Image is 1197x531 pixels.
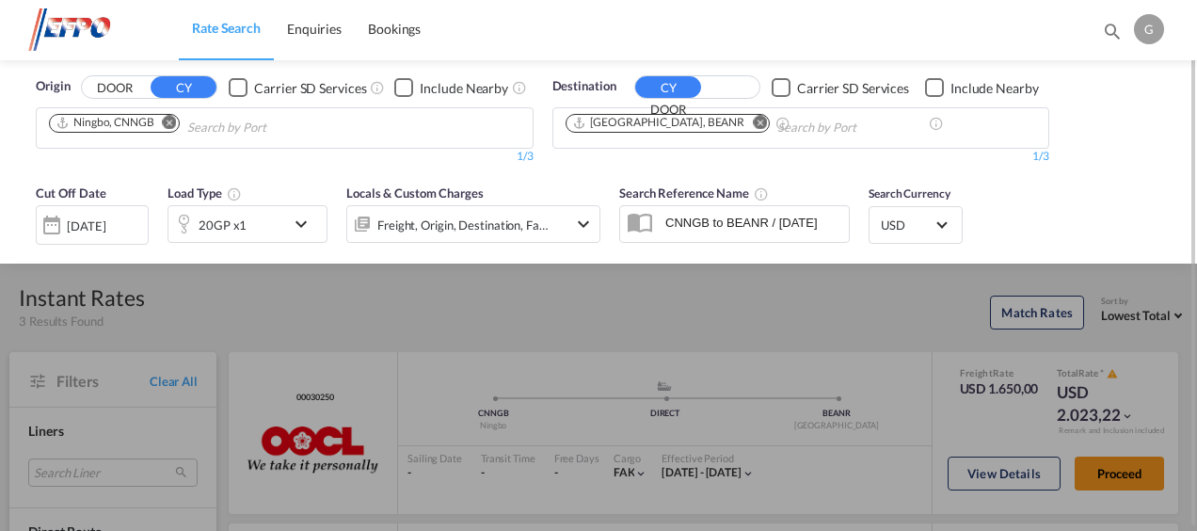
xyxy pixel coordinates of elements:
[227,186,242,201] md-icon: icon-information-outline
[754,186,769,201] md-icon: Your search will be saved by the below given name
[572,213,595,235] md-icon: icon-chevron-down
[346,185,484,201] span: Locals & Custom Charges
[199,212,247,238] div: 20GP x1
[563,108,965,143] md-chips-wrap: Chips container. Use arrow keys to select chips.
[56,115,154,131] div: Ningbo, CNNGB
[777,113,956,143] input: Search by Port
[925,77,1039,97] md-checkbox: Checkbox No Ink
[797,79,909,98] div: Carrier SD Services
[36,243,50,268] md-datepicker: Select
[151,115,179,134] button: Remove
[377,212,549,238] div: Freight Origin Destination Factory Stuffing
[1134,14,1164,44] div: G
[46,108,374,143] md-chips-wrap: Chips container. Use arrow keys to select chips.
[370,80,385,95] md-icon: Unchecked: Search for CY (Container Yard) services for all selected carriers.Checked : Search for...
[229,77,366,97] md-checkbox: Checkbox No Ink
[619,185,769,201] span: Search Reference Name
[192,20,261,36] span: Rate Search
[879,211,952,238] md-select: Select Currency: $ USDUnited States Dollar
[1102,21,1123,41] md-icon: icon-magnify
[168,205,327,243] div: 20GP x1icon-chevron-down
[772,77,909,97] md-checkbox: Checkbox No Ink
[572,115,745,131] div: Antwerp, BEANR
[741,115,769,134] button: Remove
[67,217,105,234] div: [DATE]
[1102,21,1123,49] div: icon-magnify
[368,21,421,37] span: Bookings
[635,98,701,120] button: DOOR
[572,115,749,131] div: Press delete to remove this chip.
[552,149,1050,165] div: 1/3
[168,185,242,201] span: Load Type
[512,80,527,95] md-icon: Unchecked: Ignores neighbouring ports when fetching rates.Checked : Includes neighbouring ports w...
[881,217,934,233] span: USD
[28,8,155,51] img: d38966e06f5511efa686cdb0e1f57a29.png
[346,205,600,243] div: Freight Origin Destination Factory Stuffingicon-chevron-down
[36,149,534,165] div: 1/3
[950,79,1039,98] div: Include Nearby
[287,21,342,37] span: Enquiries
[82,77,148,99] button: DOOR
[635,76,701,98] button: CY
[394,77,508,97] md-checkbox: Checkbox No Ink
[151,76,216,98] button: CY
[552,77,616,96] span: Destination
[290,213,322,235] md-icon: icon-chevron-down
[56,115,158,131] div: Press delete to remove this chip.
[420,79,508,98] div: Include Nearby
[187,113,366,143] input: Search by Port
[36,205,149,245] div: [DATE]
[254,79,366,98] div: Carrier SD Services
[36,77,70,96] span: Origin
[869,186,950,201] span: Search Currency
[656,208,849,236] input: Search Reference Name
[36,185,106,201] span: Cut Off Date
